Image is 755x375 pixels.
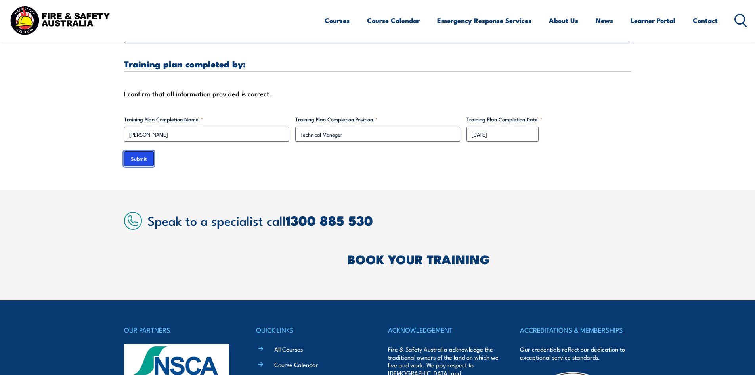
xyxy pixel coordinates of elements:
a: Course Calendar [274,360,318,369]
label: Training Plan Completion Position [295,115,460,123]
h3: Training plan completed by: [124,59,631,68]
div: I confirm that all information provided is correct. [124,88,631,100]
h2: Speak to a specialist call [147,213,631,227]
a: 1300 885 530 [286,210,373,231]
label: Training Plan Completion Date [466,115,631,123]
a: Learner Portal [631,10,675,31]
a: All Courses [274,345,303,353]
h4: ACCREDITATIONS & MEMBERSHIPS [520,324,631,335]
a: News [596,10,613,31]
input: Submit [124,151,154,166]
a: Course Calendar [367,10,420,31]
input: dd/mm/yyyy [466,127,539,142]
h4: OUR PARTNERS [124,324,235,335]
p: Our credentials reflect our dedication to exceptional service standards. [520,345,631,361]
h2: BOOK YOUR TRAINING [348,253,631,264]
a: Emergency Response Services [437,10,531,31]
h4: QUICK LINKS [256,324,367,335]
a: Contact [693,10,718,31]
a: Courses [325,10,350,31]
label: Training Plan Completion Name [124,115,289,123]
h4: ACKNOWLEDGEMENT [388,324,499,335]
a: About Us [549,10,578,31]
